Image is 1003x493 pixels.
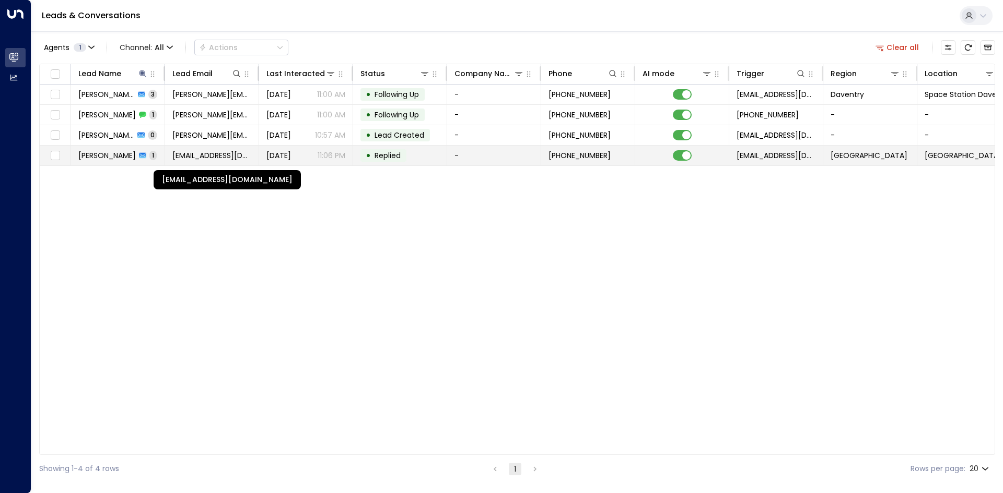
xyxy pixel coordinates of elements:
span: sally-2464@hotmail.com [172,110,251,120]
span: Refresh [961,40,975,55]
span: sally-2464@hotmail.com [172,130,251,140]
button: page 1 [509,463,521,475]
span: Replied [375,150,401,161]
span: leads@space-station.co.uk [737,89,815,100]
td: - [447,85,541,104]
div: Trigger [737,67,806,80]
span: Following Up [375,89,419,100]
div: Lead Email [172,67,213,80]
button: Archived Leads [981,40,995,55]
span: Agents [44,44,69,51]
div: Region [831,67,900,80]
div: AI mode [643,67,712,80]
td: - [823,125,917,145]
span: 1 [149,151,157,160]
span: Daventry [831,89,864,100]
div: Location [925,67,958,80]
span: Sally Lovelock [78,89,135,100]
span: Oct 04, 2025 [266,130,291,140]
p: 11:00 AM [317,110,345,120]
span: 3 [148,90,157,99]
div: Trigger [737,67,764,80]
div: Actions [199,43,238,52]
span: Toggle select row [49,149,62,162]
span: London [831,150,907,161]
div: Showing 1-4 of 4 rows [39,463,119,474]
span: Following Up [375,110,419,120]
span: 1 [74,43,86,52]
span: bethany10307@icloud.com [172,150,251,161]
span: Channel: [115,40,177,55]
nav: pagination navigation [488,462,542,475]
span: +447508042414 [549,110,611,120]
div: Region [831,67,857,80]
div: Location [925,67,995,80]
a: Leads & Conversations [42,9,141,21]
div: Phone [549,67,572,80]
p: 11:00 AM [317,89,345,100]
div: Lead Email [172,67,242,80]
span: All [155,43,164,52]
div: Button group with a nested menu [194,40,288,55]
span: Sally Lovelock [78,130,134,140]
span: 1 [149,110,157,119]
span: Lead Created [375,130,424,140]
div: Phone [549,67,618,80]
span: Sally Lovelock [78,110,136,120]
button: Clear all [871,40,924,55]
span: +447551884473 [549,150,611,161]
div: Company Name [454,67,524,80]
span: Toggle select all [49,68,62,81]
span: +447508042414 [549,89,611,100]
div: AI mode [643,67,674,80]
span: leads@space-station.co.uk [737,130,815,140]
div: Last Interacted [266,67,336,80]
div: • [366,147,371,164]
span: Toggle select row [49,109,62,122]
div: 20 [970,461,991,476]
td: - [447,105,541,125]
p: 11:06 PM [318,150,345,161]
div: Lead Name [78,67,121,80]
button: Actions [194,40,288,55]
span: Bethany Lovelock [78,150,136,161]
div: Status [360,67,385,80]
button: Channel:All [115,40,177,55]
td: - [447,125,541,145]
span: Toggle select row [49,88,62,101]
span: Yesterday [266,89,291,100]
label: Rows per page: [911,463,965,474]
span: 0 [148,130,157,139]
span: +447508042414 [549,130,611,140]
div: [EMAIL_ADDRESS][DOMAIN_NAME] [154,170,301,189]
span: sally-2464@hotmail.com [172,89,251,100]
div: • [366,126,371,144]
div: Last Interacted [266,67,325,80]
div: • [366,86,371,103]
div: Status [360,67,430,80]
button: Agents1 [39,40,98,55]
td: - [823,105,917,125]
p: 10:57 AM [315,130,345,140]
div: • [366,106,371,124]
span: Toggle select row [49,129,62,142]
span: Oct 07, 2025 [266,150,291,161]
button: Customize [941,40,955,55]
div: Lead Name [78,67,148,80]
td: - [447,146,541,165]
div: Company Name [454,67,514,80]
span: leads@space-station.co.uk [737,150,815,161]
span: +447508042414 [737,110,799,120]
span: Oct 06, 2025 [266,110,291,120]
